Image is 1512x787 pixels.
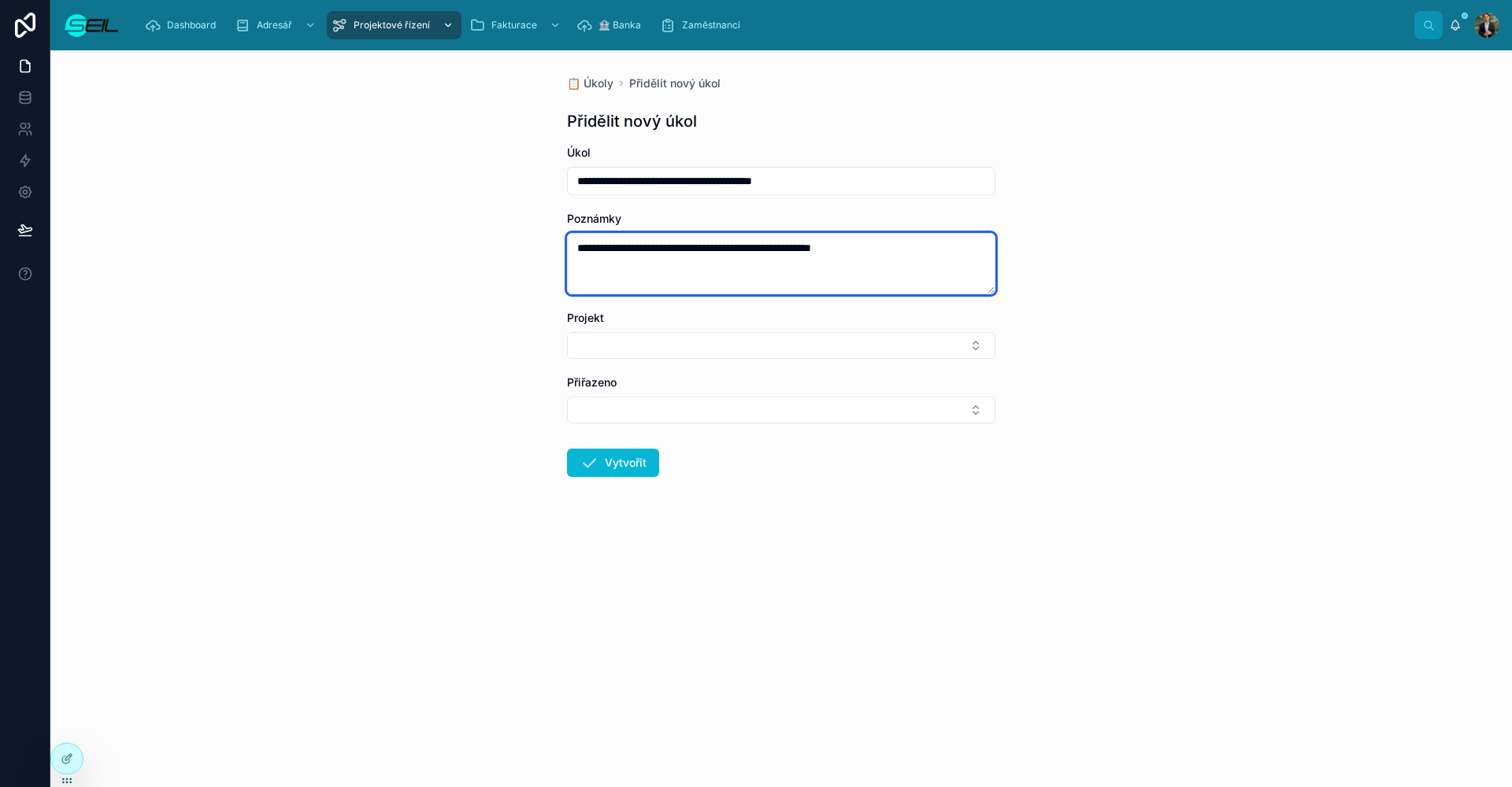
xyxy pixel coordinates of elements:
[257,19,292,31] span: Adresář
[567,397,995,423] button: Select Button
[567,311,604,324] span: Projekt
[629,76,721,91] a: Přidělit nový úkol
[598,19,641,31] span: 🏦 Banka
[63,13,120,38] img: App logo
[567,76,613,91] a: 📋 Úkoly
[140,11,227,39] a: Dashboard
[167,19,216,31] span: Dashboard
[572,11,652,39] a: 🏦 Banka
[567,332,995,359] button: Select Button
[567,449,659,477] button: Vytvořit
[354,19,430,31] span: Projektové řízení
[230,11,324,39] a: Adresář
[491,19,537,31] span: Fakturace
[567,212,621,225] span: Poznámky
[465,11,569,39] a: Fakturace
[567,375,617,389] span: Přiřazeno
[132,8,1414,42] div: scrollable content
[567,146,591,159] span: Úkol
[327,11,461,39] a: Projektové řízení
[682,19,740,31] span: Zaměstnanci
[655,11,751,39] a: Zaměstnanci
[567,110,697,132] h1: Přidělit nový úkol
